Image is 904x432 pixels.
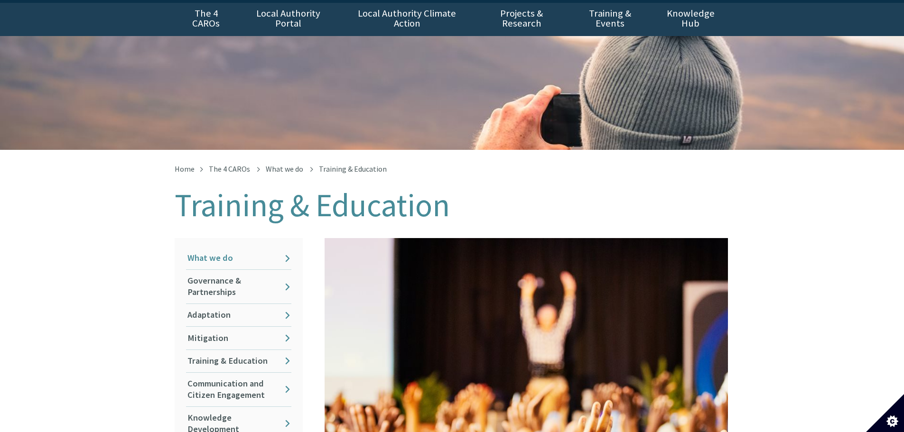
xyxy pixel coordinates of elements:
[319,164,387,174] span: Training & Education
[475,3,568,36] a: Projects & Research
[186,350,291,372] a: Training & Education
[568,3,652,36] a: Training & Events
[209,164,250,174] a: The 4 CAROs
[175,3,238,36] a: The 4 CAROs
[266,164,303,174] a: What we do
[175,188,730,223] h1: Training & Education
[339,3,475,36] a: Local Authority Climate Action
[186,327,291,349] a: Mitigation
[866,394,904,432] button: Set cookie preferences
[186,304,291,326] a: Adaptation
[238,3,339,36] a: Local Authority Portal
[186,247,291,269] a: What we do
[186,270,291,303] a: Governance & Partnerships
[175,164,195,174] a: Home
[186,373,291,406] a: Communication and Citizen Engagement
[652,3,729,36] a: Knowledge Hub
